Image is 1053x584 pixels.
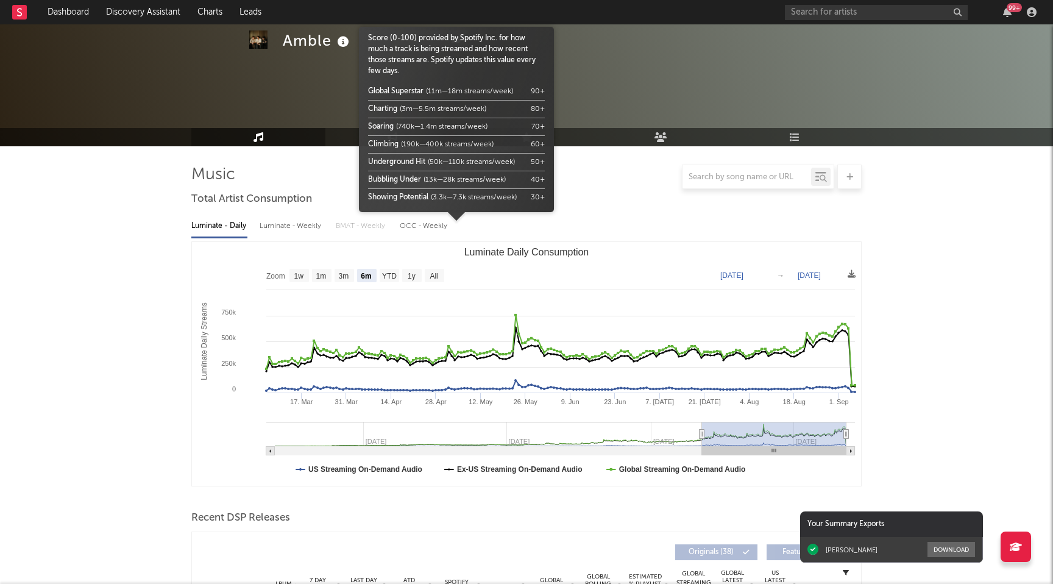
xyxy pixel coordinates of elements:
span: (190k—400k streams/week) [401,141,494,148]
text: 1m [316,272,327,280]
text: 21. [DATE] [689,398,721,405]
span: (3m—5.5m streams/week) [400,105,486,113]
span: (13k—28k streams/week) [424,176,506,183]
div: Score (0-100) provided by Spotify Inc. for how much a track is being streamed and how recent thos... [368,33,545,206]
span: Soaring [368,123,394,130]
input: Search for artists [785,5,968,20]
span: (11m—18m streams/week) [426,88,513,95]
text: 500k [221,334,236,341]
span: (50k—110k streams/week) [428,158,515,166]
div: 40 + [531,174,545,185]
text: Global Streaming On-Demand Audio [619,465,746,474]
text: Zoom [266,272,285,280]
div: Your Summary Exports [800,511,983,537]
text: Luminate Daily Streams [200,302,208,380]
text: US Streaming On-Demand Audio [308,465,422,474]
text: [DATE] [798,271,821,280]
text: 6m [361,272,371,280]
text: 0 [232,385,236,393]
text: → [777,271,784,280]
text: 750k [221,308,236,316]
text: 14. Apr [380,398,402,405]
text: 1y [408,272,416,280]
text: 26. May [514,398,538,405]
span: Underground Hit [368,158,425,166]
text: 7. [DATE] [645,398,674,405]
div: 90 + [531,86,545,97]
text: 18. Aug [783,398,806,405]
button: Originals(38) [675,544,757,560]
svg: Luminate Daily Consumption [192,242,861,486]
div: Amble [283,30,352,51]
div: 60 + [531,139,545,150]
div: 80 + [531,104,545,115]
button: Download [927,542,975,557]
span: Total Artist Consumption [191,192,312,207]
text: 250k [221,360,236,367]
div: 99 + [1007,3,1022,12]
span: (3.3k—7.3k streams/week) [431,194,517,201]
div: 70 + [531,121,545,132]
span: Climbing [368,141,399,148]
text: 1. Sep [829,398,849,405]
span: Showing Potential [368,194,428,201]
text: 3m [339,272,349,280]
text: 9. Jun [561,398,580,405]
span: Charting [368,105,397,113]
div: Luminate - Weekly [260,216,324,237]
span: Global Superstar [368,88,424,95]
span: Features ( 0 ) [775,549,831,556]
text: [DATE] [720,271,743,280]
button: 99+ [1003,7,1012,17]
span: (740k—1.4m streams/week) [396,123,487,130]
input: Search by song name or URL [682,173,811,182]
span: Bubbling Under [368,176,421,183]
span: Originals ( 38 ) [683,549,739,556]
div: 50 + [531,157,545,168]
text: 28. Apr [425,398,447,405]
text: Luminate Daily Consumption [464,247,589,257]
text: Ex-US Streaming On-Demand Audio [457,465,583,474]
span: Recent DSP Releases [191,511,290,525]
div: Luminate - Daily [191,216,247,237]
text: 4. Aug [740,398,759,405]
text: 31. Mar [335,398,358,405]
text: 17. Mar [290,398,313,405]
div: [PERSON_NAME] [826,546,877,554]
text: 1w [294,272,304,280]
button: Features(0) [767,544,849,560]
text: YTD [382,272,397,280]
text: All [430,272,438,280]
div: 30 + [531,192,545,203]
text: 23. Jun [604,398,626,405]
text: 12. May [469,398,493,405]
